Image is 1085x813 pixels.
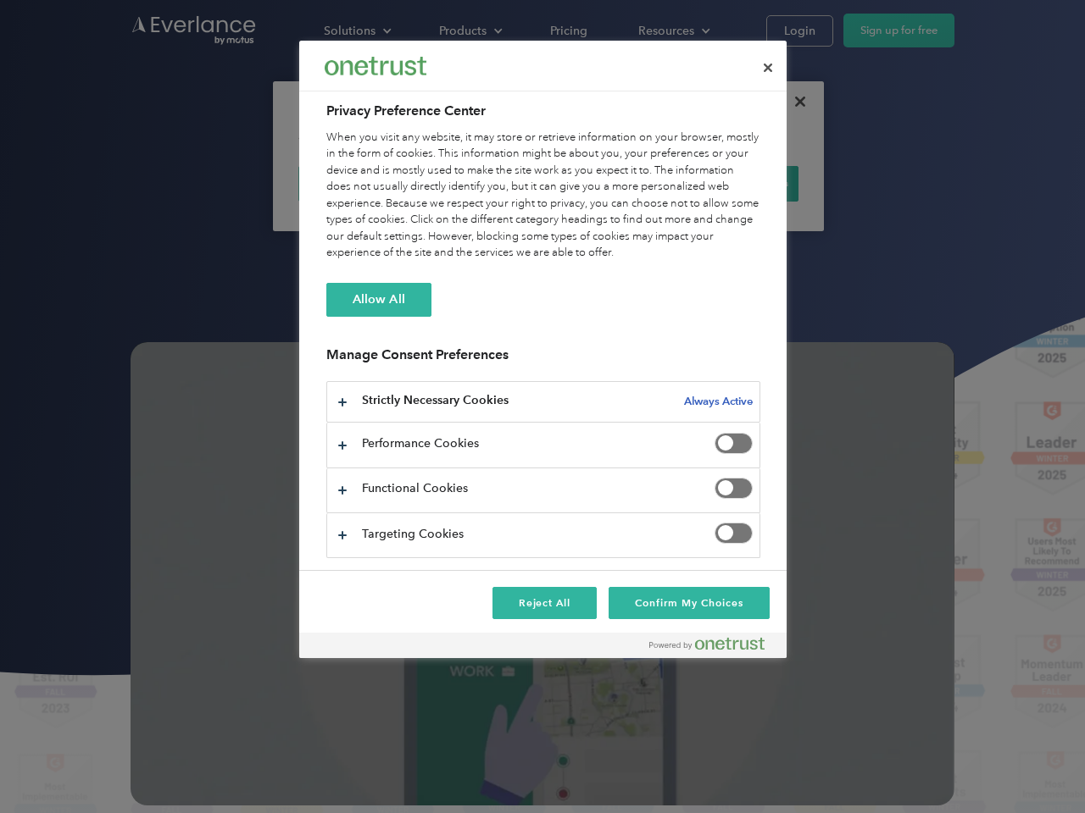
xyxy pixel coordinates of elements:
[325,57,426,75] img: Everlance
[649,637,778,658] a: Powered by OneTrust Opens in a new Tab
[492,587,598,619] button: Reject All
[609,587,769,619] button: Confirm My Choices
[326,130,760,262] div: When you visit any website, it may store or retrieve information on your browser, mostly in the f...
[125,101,210,136] input: Submit
[326,346,760,373] h3: Manage Consent Preferences
[299,41,787,658] div: Privacy Preference Center
[749,49,787,86] button: Close
[649,637,765,650] img: Powered by OneTrust Opens in a new Tab
[326,283,431,317] button: Allow All
[325,49,426,83] div: Everlance
[326,101,760,121] h2: Privacy Preference Center
[299,41,787,658] div: Preference center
